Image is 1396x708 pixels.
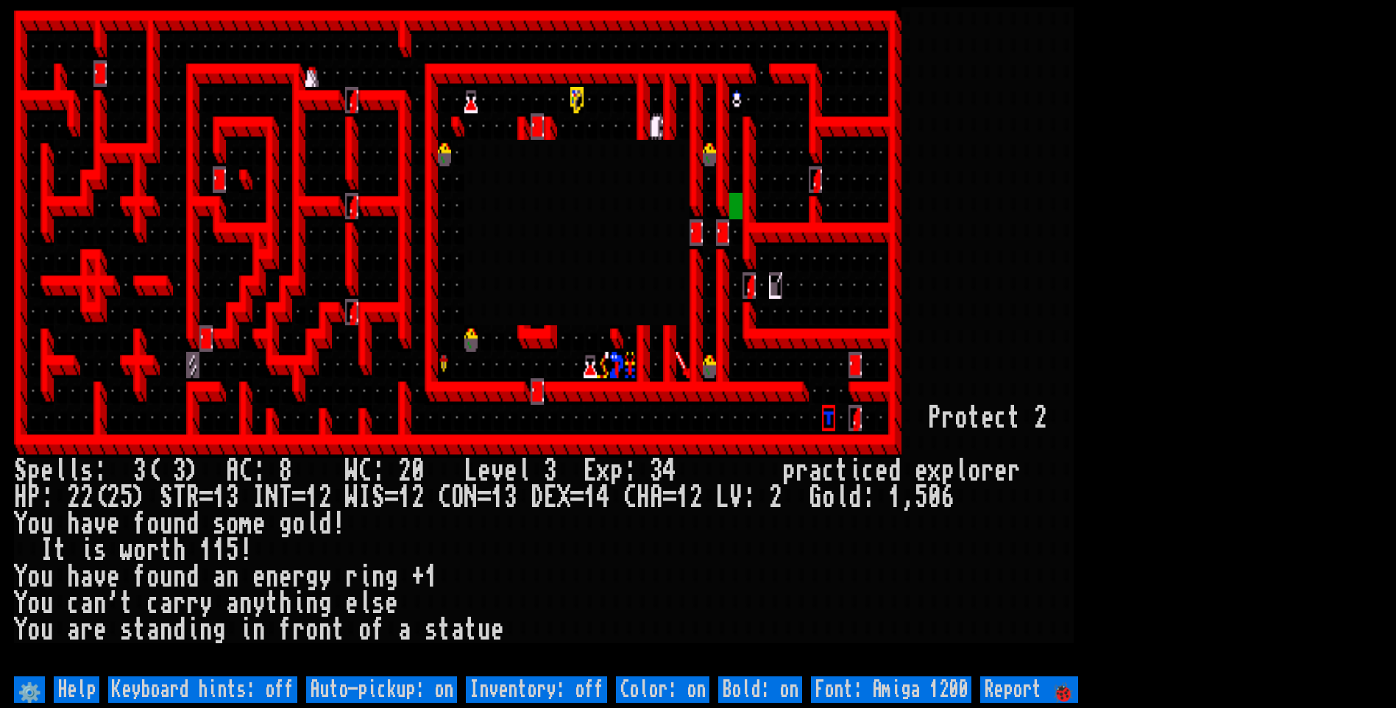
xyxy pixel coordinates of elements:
div: m [239,511,252,537]
div: Y [14,617,27,643]
div: i [848,458,862,484]
div: x [597,458,610,484]
div: O [451,484,464,511]
div: n [252,617,266,643]
div: r [981,458,994,484]
input: Auto-pickup: on [306,676,457,703]
div: a [80,590,93,617]
div: ! [332,511,345,537]
div: 2 [80,484,93,511]
div: 3 [133,458,146,484]
div: r [796,458,809,484]
div: ) [133,484,146,511]
div: a [213,564,226,590]
div: e [40,458,54,484]
div: t [160,537,173,564]
div: ! [239,537,252,564]
div: s [213,511,226,537]
div: 2 [319,484,332,511]
div: i [239,617,252,643]
div: 1 [491,484,504,511]
div: : [252,458,266,484]
div: p [610,458,623,484]
div: 3 [544,458,557,484]
div: R [186,484,199,511]
div: 2 [769,484,782,511]
div: a [226,590,239,617]
div: o [27,511,40,537]
div: 0 [411,458,425,484]
div: n [199,617,213,643]
div: r [292,617,305,643]
div: G [809,484,822,511]
div: u [40,564,54,590]
div: n [173,564,186,590]
div: o [358,617,372,643]
div: ( [146,458,160,484]
input: Font: Amiga 1200 [811,676,971,703]
div: 2 [690,484,703,511]
div: 3 [226,484,239,511]
div: g [213,617,226,643]
div: d [186,564,199,590]
div: N [266,484,279,511]
div: 0 [928,484,941,511]
div: e [107,564,120,590]
div: t [1007,405,1021,431]
div: e [107,511,120,537]
div: c [862,458,875,484]
div: o [133,537,146,564]
div: h [279,590,292,617]
div: u [160,564,173,590]
div: o [146,511,160,537]
div: 2 [1034,405,1047,431]
div: 1 [888,484,901,511]
div: H [14,484,27,511]
div: y [252,590,266,617]
div: a [67,617,80,643]
div: = [199,484,213,511]
input: Bold: on [718,676,802,703]
div: : [40,484,54,511]
div: 4 [663,458,676,484]
div: d [319,511,332,537]
div: P [928,405,941,431]
div: u [40,590,54,617]
div: 1 [305,484,319,511]
div: s [372,590,385,617]
div: e [981,405,994,431]
div: v [491,458,504,484]
input: Help [54,676,99,703]
div: i [186,617,199,643]
div: r [292,564,305,590]
div: = [663,484,676,511]
div: c [67,590,80,617]
div: = [292,484,305,511]
div: N [464,484,478,511]
div: u [40,617,54,643]
div: P [27,484,40,511]
div: h [173,537,186,564]
div: f [133,511,146,537]
div: h [67,511,80,537]
div: E [584,458,597,484]
div: 2 [398,458,411,484]
div: 1 [425,564,438,590]
div: f [372,617,385,643]
div: g [305,564,319,590]
div: i [80,537,93,564]
div: r [80,617,93,643]
div: = [570,484,584,511]
div: 2 [67,484,80,511]
div: n [93,590,107,617]
div: e [478,458,491,484]
div: l [54,458,67,484]
div: r [186,590,199,617]
div: C [623,484,637,511]
div: C [358,458,372,484]
div: o [226,511,239,537]
div: c [994,405,1007,431]
div: Y [14,564,27,590]
div: w [120,537,133,564]
div: a [451,617,464,643]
